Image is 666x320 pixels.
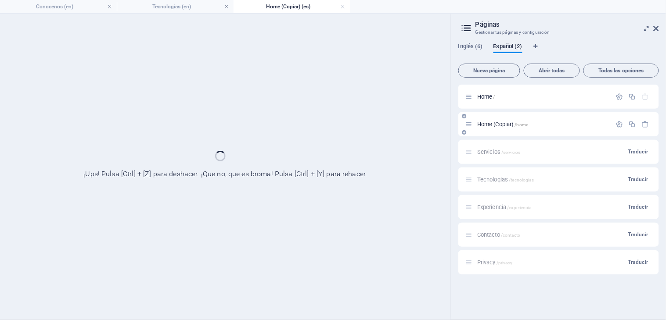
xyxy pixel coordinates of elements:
[587,68,655,73] span: Todas las opciones
[475,21,659,28] h2: Páginas
[616,121,623,128] div: Configuración
[462,68,516,73] span: Nueva página
[616,93,623,100] div: Configuración
[624,172,652,186] button: Traducir
[624,200,652,214] button: Traducir
[628,203,648,210] span: Traducir
[628,148,648,155] span: Traducir
[475,28,641,36] h3: Gestionar tus páginas y configuración
[629,93,636,100] div: Duplicar
[628,176,648,183] span: Traducir
[629,121,636,128] div: Duplicar
[477,121,529,128] span: Home (Copiar)
[624,145,652,159] button: Traducir
[493,41,522,53] span: Español (2)
[458,43,659,60] div: Pestañas de idiomas
[642,93,649,100] div: La página principal no puede eliminarse
[234,2,350,11] h4: Home (Copiar) (es)
[458,41,483,53] span: Inglés (6)
[515,122,529,127] span: /home
[493,95,495,100] span: /
[477,93,495,100] span: Haz clic para abrir la página
[117,2,234,11] h4: Tecnologias (en)
[524,64,580,78] button: Abrir todas
[583,64,659,78] button: Todas las opciones
[528,68,576,73] span: Abrir todas
[475,121,612,127] div: Home (Copiar)/home
[475,94,612,100] div: Home/
[642,121,649,128] div: Eliminar
[624,255,652,269] button: Traducir
[624,228,652,242] button: Traducir
[458,64,520,78] button: Nueva página
[628,231,648,238] span: Traducir
[628,259,648,266] span: Traducir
